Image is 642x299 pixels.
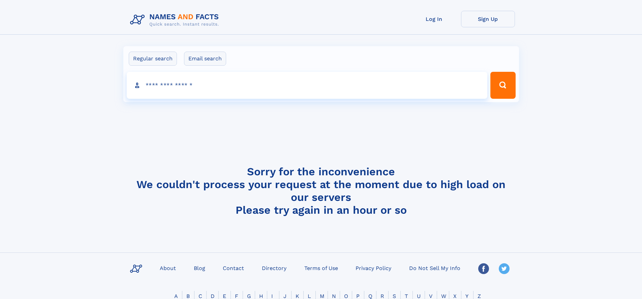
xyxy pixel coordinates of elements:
h4: Sorry for the inconvenience We couldn't process your request at the moment due to high load on ou... [127,165,515,216]
img: Facebook [478,263,489,274]
a: Terms of Use [302,263,341,273]
a: About [157,263,179,273]
input: search input [127,72,488,99]
img: Twitter [499,263,510,274]
img: Logo Names and Facts [127,11,224,29]
a: Directory [259,263,289,273]
button: Search Button [490,72,515,99]
a: Log In [407,11,461,27]
a: Blog [191,263,208,273]
label: Email search [184,52,226,66]
a: Privacy Policy [353,263,394,273]
a: Do Not Sell My Info [406,263,463,273]
a: Sign Up [461,11,515,27]
label: Regular search [129,52,177,66]
a: Contact [220,263,247,273]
